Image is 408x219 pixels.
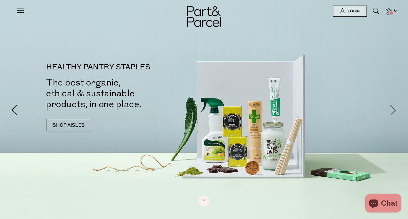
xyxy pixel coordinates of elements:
[393,8,398,14] span: 0
[346,9,360,14] span: Login
[187,6,221,27] img: Part&Parcel
[46,77,213,110] h2: The best organic, ethical & sustainable products, in one place.
[46,64,213,71] p: HEALTHY PANTRY STAPLES
[386,8,392,15] a: 0
[333,6,367,17] a: Login
[363,194,403,214] inbox-online-store-chat: Shopify online store chat
[46,119,91,131] a: SHOP AISLES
